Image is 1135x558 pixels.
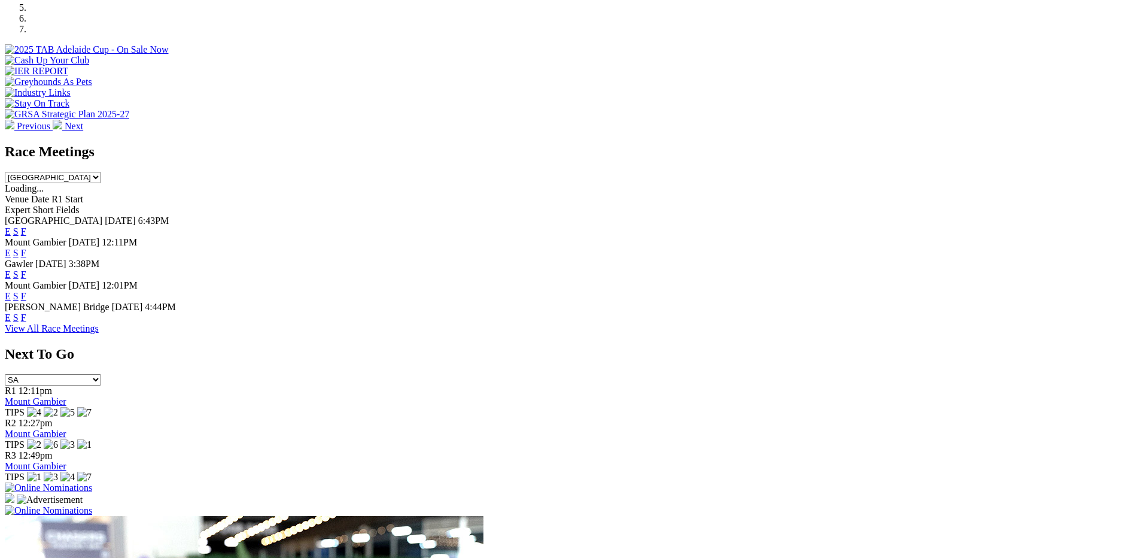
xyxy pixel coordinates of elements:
a: View All Race Meetings [5,323,99,333]
span: Short [33,205,54,215]
a: Next [53,121,83,131]
img: GRSA Strategic Plan 2025-27 [5,109,129,120]
img: 15187_Greyhounds_GreysPlayCentral_Resize_SA_WebsiteBanner_300x115_2025.jpg [5,493,14,503]
span: Venue [5,194,29,204]
span: 6:43PM [138,216,169,226]
img: 1 [77,439,92,450]
img: 7 [77,407,92,418]
span: [DATE] [105,216,136,226]
span: [DATE] [35,259,66,269]
span: R1 Start [51,194,83,204]
span: 12:11pm [19,386,52,396]
span: 4:44PM [145,302,176,312]
span: 12:01PM [102,280,138,290]
img: Online Nominations [5,505,92,516]
img: 1 [27,472,41,483]
span: [PERSON_NAME] Bridge [5,302,109,312]
span: Gawler [5,259,33,269]
img: 3 [44,472,58,483]
img: Greyhounds As Pets [5,77,92,87]
span: TIPS [5,407,25,417]
a: S [13,248,19,258]
a: Previous [5,121,53,131]
img: 4 [60,472,75,483]
img: 7 [77,472,92,483]
h2: Race Meetings [5,144,1130,160]
span: Previous [17,121,50,131]
a: S [13,313,19,323]
a: S [13,226,19,236]
img: IER REPORT [5,66,68,77]
img: 5 [60,407,75,418]
img: Advertisement [17,495,83,505]
span: Next [65,121,83,131]
a: E [5,269,11,280]
span: TIPS [5,439,25,450]
span: Fields [56,205,79,215]
a: F [21,226,26,236]
span: Date [31,194,49,204]
a: E [5,226,11,236]
span: 12:49pm [19,450,53,460]
img: Industry Links [5,87,71,98]
a: F [21,269,26,280]
img: 3 [60,439,75,450]
a: E [5,313,11,323]
img: chevron-left-pager-white.svg [5,120,14,129]
a: Mount Gambier [5,429,66,439]
a: F [21,291,26,301]
span: 12:11PM [102,237,137,247]
img: 6 [44,439,58,450]
a: E [5,248,11,258]
span: [DATE] [69,280,100,290]
img: 2 [44,407,58,418]
a: Mount Gambier [5,461,66,471]
span: TIPS [5,472,25,482]
span: [GEOGRAPHIC_DATA] [5,216,102,226]
a: F [21,248,26,258]
span: [DATE] [112,302,143,312]
img: Online Nominations [5,483,92,493]
img: 4 [27,407,41,418]
a: S [13,291,19,301]
img: Cash Up Your Club [5,55,89,66]
span: Mount Gambier [5,237,66,247]
span: R1 [5,386,16,396]
span: R3 [5,450,16,460]
a: E [5,291,11,301]
span: 3:38PM [69,259,100,269]
img: 2025 TAB Adelaide Cup - On Sale Now [5,44,169,55]
span: Loading... [5,183,44,193]
img: 2 [27,439,41,450]
h2: Next To Go [5,346,1130,362]
span: [DATE] [69,237,100,247]
span: R2 [5,418,16,428]
a: S [13,269,19,280]
a: F [21,313,26,323]
span: Expert [5,205,31,215]
img: Stay On Track [5,98,69,109]
span: Mount Gambier [5,280,66,290]
span: 12:27pm [19,418,53,428]
img: chevron-right-pager-white.svg [53,120,62,129]
a: Mount Gambier [5,396,66,407]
